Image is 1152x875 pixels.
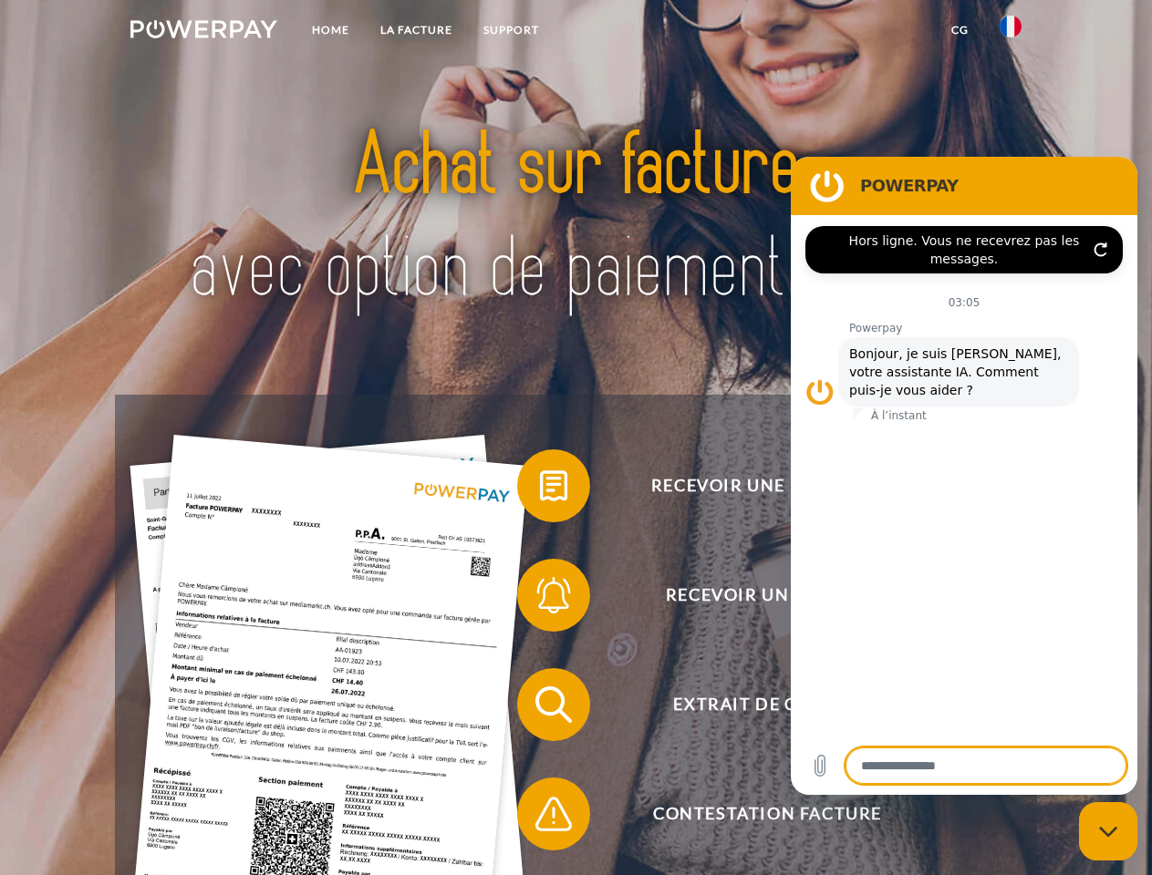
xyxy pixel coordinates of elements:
[365,14,468,46] a: LA FACTURE
[468,14,555,46] a: Support
[936,14,984,46] a: CG
[544,777,991,850] span: Contestation Facture
[531,572,576,618] img: qb_bell.svg
[531,791,576,837] img: qb_warning.svg
[544,668,991,741] span: Extrait de compte
[531,463,576,509] img: qb_bill.svg
[517,449,991,522] button: Recevoir une facture ?
[544,449,991,522] span: Recevoir une facture ?
[544,559,991,632] span: Recevoir un rappel?
[1079,802,1137,860] iframe: Bouton de lancement de la fenêtre de messagerie, conversation en cours
[791,157,1137,795] iframe: Fenêtre de messagerie
[517,777,991,850] button: Contestation Facture
[130,20,277,38] img: logo-powerpay-white.svg
[1000,15,1022,37] img: fr
[531,682,576,727] img: qb_search.svg
[174,87,978,349] img: title-powerpay_fr.svg
[517,559,991,632] button: Recevoir un rappel?
[517,668,991,741] button: Extrait de compte
[296,14,365,46] a: Home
